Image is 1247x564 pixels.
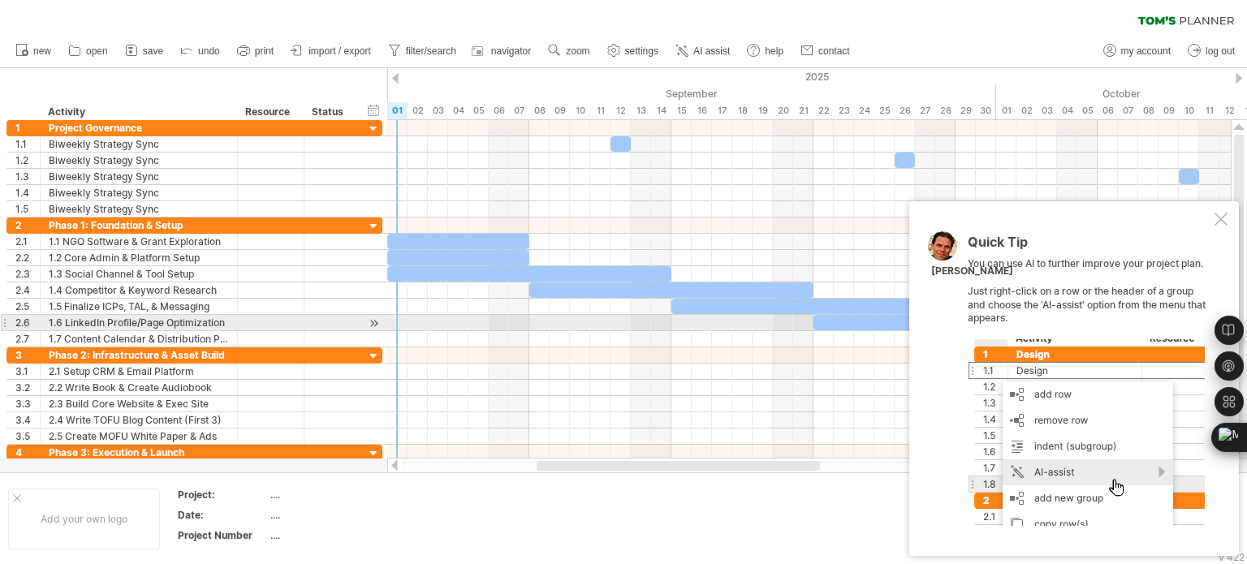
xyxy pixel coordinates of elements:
div: Friday, 3 October 2025 [1037,102,1057,119]
div: Date: [178,508,267,522]
div: Thursday, 11 September 2025 [590,102,611,119]
div: Biweekly Strategy Sync [49,169,229,184]
span: open [86,45,108,57]
div: 2.5 [15,299,40,314]
span: new [33,45,51,57]
div: 2.6 [15,315,40,330]
a: import / export [287,41,376,62]
div: Resource [245,104,295,120]
span: print [255,45,274,57]
div: Tuesday, 23 September 2025 [834,102,854,119]
div: Wednesday, 8 October 2025 [1138,102,1159,119]
a: help [743,41,788,62]
div: 2.4 [15,282,40,298]
div: Friday, 19 September 2025 [753,102,773,119]
span: settings [625,45,658,57]
div: Monday, 22 September 2025 [813,102,834,119]
div: 1.7 Content Calendar & Distribution Plan [49,331,229,347]
div: Add your own logo [8,489,160,549]
div: 2.2 Write Book & Create Audiobook [49,380,229,395]
div: 3.3 [15,396,40,411]
div: Saturday, 20 September 2025 [773,102,793,119]
div: Monday, 1 September 2025 [387,102,408,119]
div: 2.1 Setup CRM & Email Platform [49,364,229,379]
div: 2.5 Create MOFU White Paper & Ads [49,428,229,444]
div: Activity [48,104,228,120]
a: save [121,41,168,62]
div: Sunday, 7 September 2025 [509,102,529,119]
a: AI assist [671,41,735,62]
div: Phase 3: Execution & Launch [49,445,229,460]
div: .... [270,508,407,522]
div: scroll to activity [366,315,382,332]
div: September 2025 [387,85,996,102]
div: Wednesday, 24 September 2025 [854,102,874,119]
div: Project Governance [49,120,229,136]
span: filter/search [406,45,456,57]
div: Phase 2: Infrastructure & Asset Build [49,347,229,363]
div: Thursday, 25 September 2025 [874,102,895,119]
div: Monday, 6 October 2025 [1098,102,1118,119]
div: Wednesday, 1 October 2025 [996,102,1016,119]
div: Wednesday, 17 September 2025 [712,102,732,119]
a: new [11,41,56,62]
div: 1.2 Core Admin & Platform Setup [49,250,229,265]
div: 1.6 LinkedIn Profile/Page Optimization [49,315,229,330]
div: Project Number [178,528,267,542]
div: Biweekly Strategy Sync [49,201,229,217]
div: 2.4 Write TOFU Blog Content (First 3) [49,412,229,428]
div: Saturday, 27 September 2025 [915,102,935,119]
div: Thursday, 2 October 2025 [1016,102,1037,119]
div: 1.4 Competitor & Keyword Research [49,282,229,298]
div: 1 [15,120,40,136]
span: my account [1121,45,1171,57]
span: zoom [566,45,589,57]
a: contact [796,41,855,62]
div: 1.5 Finalize ICPs, TAL, & Messaging [49,299,229,314]
span: log out [1206,45,1235,57]
div: 2.2 [15,250,40,265]
span: save [143,45,163,57]
div: 2.3 Build Core Website & Exec Site [49,396,229,411]
span: AI assist [693,45,730,57]
div: 3.4 [15,412,40,428]
div: You can use AI to further improve your project plan. Just right-click on a row or the header of a... [968,235,1211,526]
div: Saturday, 13 September 2025 [631,102,651,119]
div: Sunday, 21 September 2025 [793,102,813,119]
div: Tuesday, 9 September 2025 [550,102,570,119]
div: Friday, 26 September 2025 [895,102,915,119]
div: 2.3 [15,266,40,282]
div: Tuesday, 30 September 2025 [976,102,996,119]
div: 1.3 [15,169,40,184]
div: Tuesday, 16 September 2025 [692,102,712,119]
div: Sunday, 12 October 2025 [1219,102,1240,119]
div: Tuesday, 2 September 2025 [408,102,428,119]
div: 3 [15,347,40,363]
div: .... [270,528,407,542]
div: Friday, 5 September 2025 [468,102,489,119]
div: 3.1 [15,364,40,379]
div: 3.5 [15,428,40,444]
a: open [64,41,113,62]
div: 1.5 [15,201,40,217]
div: Thursday, 4 September 2025 [448,102,468,119]
span: help [765,45,783,57]
a: zoom [544,41,594,62]
div: Sunday, 14 September 2025 [651,102,671,119]
a: log out [1184,41,1240,62]
span: navigator [491,45,531,57]
div: .... [270,488,407,502]
div: v 422 [1219,551,1245,563]
a: my account [1099,41,1176,62]
a: print [233,41,278,62]
div: 1.3 Social Channel & Tool Setup [49,266,229,282]
div: 3.2 [15,380,40,395]
div: Saturday, 4 October 2025 [1057,102,1077,119]
span: contact [818,45,850,57]
span: undo [198,45,220,57]
div: Monday, 29 September 2025 [956,102,976,119]
a: settings [603,41,663,62]
div: Biweekly Strategy Sync [49,136,229,152]
div: Project: [178,488,267,502]
div: 2.1 [15,234,40,249]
